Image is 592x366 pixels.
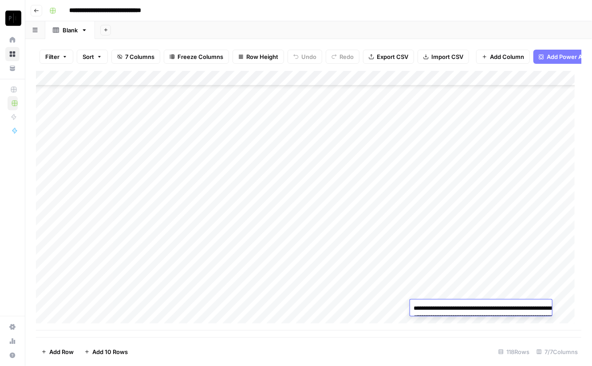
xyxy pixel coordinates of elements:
[125,52,154,61] span: 7 Columns
[5,334,20,348] a: Usage
[5,61,20,75] a: Your Data
[5,33,20,47] a: Home
[5,320,20,334] a: Settings
[63,26,78,35] div: Blank
[533,345,581,359] div: 7/7 Columns
[45,21,95,39] a: Blank
[418,50,469,64] button: Import CSV
[288,50,322,64] button: Undo
[476,50,530,64] button: Add Column
[495,345,533,359] div: 118 Rows
[490,52,524,61] span: Add Column
[246,52,278,61] span: Row Height
[111,50,160,64] button: 7 Columns
[92,347,128,356] span: Add 10 Rows
[5,10,21,26] img: Paragon Intel - Copyediting Logo
[363,50,414,64] button: Export CSV
[377,52,408,61] span: Export CSV
[339,52,354,61] span: Redo
[45,52,59,61] span: Filter
[36,345,79,359] button: Add Row
[233,50,284,64] button: Row Height
[5,7,20,29] button: Workspace: Paragon Intel - Copyediting
[326,50,359,64] button: Redo
[39,50,73,64] button: Filter
[431,52,463,61] span: Import CSV
[79,345,133,359] button: Add 10 Rows
[178,52,223,61] span: Freeze Columns
[164,50,229,64] button: Freeze Columns
[5,348,20,362] button: Help + Support
[5,47,20,61] a: Browse
[83,52,94,61] span: Sort
[77,50,108,64] button: Sort
[49,347,74,356] span: Add Row
[301,52,316,61] span: Undo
